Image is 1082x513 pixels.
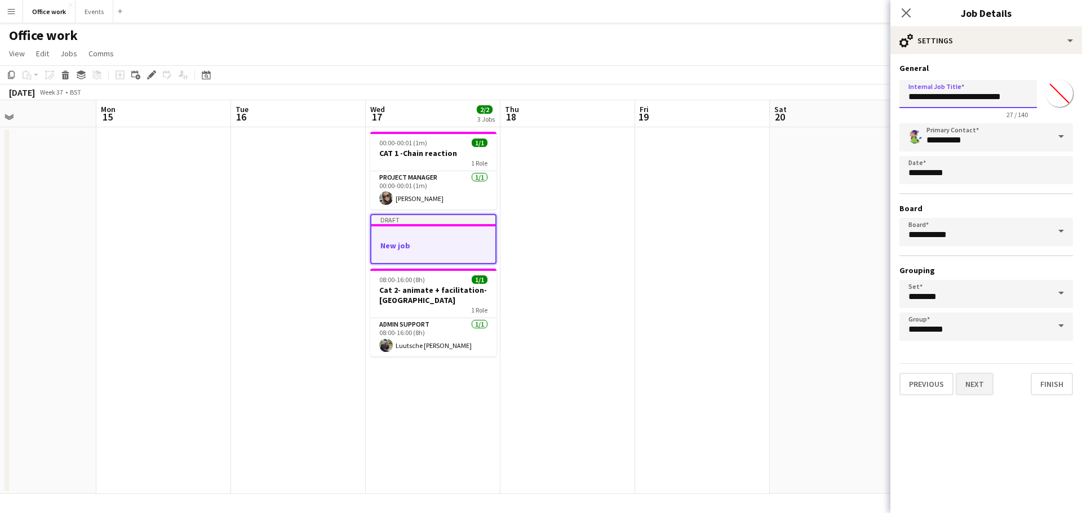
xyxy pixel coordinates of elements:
[477,115,495,123] div: 3 Jobs
[370,148,496,158] h3: CAT 1 -Chain reaction
[370,269,496,356] app-job-card: 08:00-16:00 (8h)1/1Cat 2- animate + facilitation- [GEOGRAPHIC_DATA]1 RoleAdmin Support1/108:00-16...
[32,46,54,61] a: Edit
[236,104,249,114] span: Tue
[890,6,1082,20] h3: Job Details
[370,132,496,209] app-job-card: 00:00-00:01 (1m)1/1CAT 1 -Chain reaction1 RoleProject Manager1/100:00-00:01 (1m)[PERSON_NAME]
[773,110,787,123] span: 20
[640,104,649,114] span: Fri
[70,88,81,96] div: BST
[370,214,496,264] app-job-card: DraftNew job
[477,105,493,114] span: 2/2
[9,27,78,44] h1: Office work
[88,48,114,59] span: Comms
[370,171,496,209] app-card-role: Project Manager1/100:00-00:01 (1m)[PERSON_NAME]
[9,87,35,98] div: [DATE]
[899,373,954,395] button: Previous
[99,110,116,123] span: 15
[5,46,29,61] a: View
[471,306,487,314] span: 1 Role
[101,104,116,114] span: Mon
[1031,373,1073,395] button: Finish
[60,48,77,59] span: Jobs
[76,1,113,23] button: Events
[505,104,519,114] span: Thu
[84,46,118,61] a: Comms
[472,275,487,284] span: 1/1
[899,203,1073,213] h3: Board
[234,110,249,123] span: 16
[23,1,76,23] button: Office work
[503,110,519,123] span: 18
[471,159,487,167] span: 1 Role
[472,139,487,147] span: 1/1
[369,110,385,123] span: 17
[379,275,425,284] span: 08:00-16:00 (8h)
[890,27,1082,54] div: Settings
[370,318,496,356] app-card-role: Admin Support1/108:00-16:00 (8h)Luutsche [PERSON_NAME]
[370,104,385,114] span: Wed
[56,46,82,61] a: Jobs
[9,48,25,59] span: View
[371,215,495,224] div: Draft
[956,373,994,395] button: Next
[36,48,49,59] span: Edit
[774,104,787,114] span: Sat
[638,110,649,123] span: 19
[899,63,1073,73] h3: General
[370,285,496,305] h3: Cat 2- animate + facilitation- [GEOGRAPHIC_DATA]
[379,139,427,147] span: 00:00-00:01 (1m)
[37,88,65,96] span: Week 37
[997,110,1037,119] span: 27 / 140
[899,265,1073,275] h3: Grouping
[371,240,495,251] h3: New job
